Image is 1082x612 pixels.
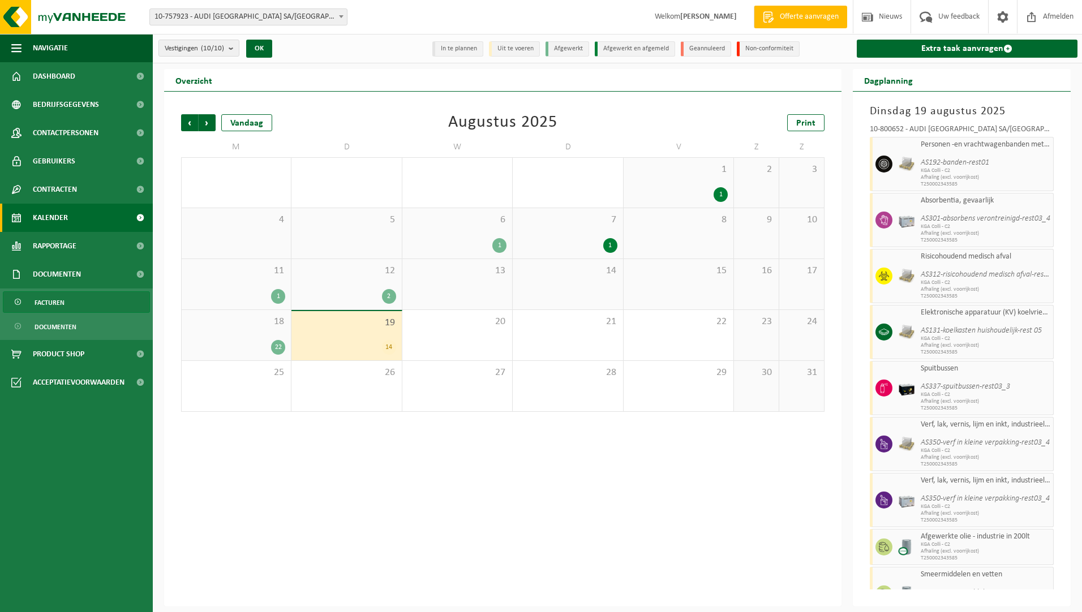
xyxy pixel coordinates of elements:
[402,137,513,157] td: W
[921,503,1051,510] span: KGA Colli - C2
[921,382,1010,391] i: AS337-spuitbussen-rest03_3
[271,289,285,304] div: 1
[921,237,1051,244] span: T250002343585
[513,137,623,157] td: D
[740,367,773,379] span: 30
[921,541,1051,548] span: KGA Colli - C2
[546,41,589,57] li: Afgewerkt
[898,538,915,555] img: LP-LD-00200-CU
[624,137,734,157] td: V
[921,167,1051,174] span: KGA Colli - C2
[921,293,1051,300] span: T250002343585
[33,340,84,368] span: Product Shop
[921,454,1051,461] span: Afhaling (excl. voorrijkost)
[898,268,915,285] img: LP-PA-00000-WDN-11
[181,114,198,131] span: Vorige
[33,232,76,260] span: Rapportage
[33,62,75,90] span: Dashboard
[492,238,506,253] div: 1
[921,342,1051,349] span: Afhaling (excl. voorrijkost)
[199,114,216,131] span: Volgende
[158,40,239,57] button: Vestigingen(10/10)
[33,175,77,204] span: Contracten
[149,8,347,25] span: 10-757923 - AUDI BRUSSELS SA/NV - VORST
[921,286,1051,293] span: Afhaling (excl. voorrijkost)
[898,156,915,173] img: LP-PA-00000-WDN-11
[921,174,1051,181] span: Afhaling (excl. voorrijkost)
[921,279,1051,286] span: KGA Colli - C2
[181,137,291,157] td: M
[35,292,65,313] span: Facturen
[785,316,818,328] span: 24
[165,40,224,57] span: Vestigingen
[921,438,1050,447] i: AS350-verf in kleine verpakking-rest03_4
[921,270,1054,279] i: AS312-risicohoudend medisch afval-rest06
[33,147,75,175] span: Gebruikers
[603,238,617,253] div: 1
[3,291,150,313] a: Facturen
[629,214,728,226] span: 8
[737,41,800,57] li: Non-conformiteit
[201,45,224,52] count: (10/10)
[785,163,818,176] span: 3
[754,6,847,28] a: Offerte aanvragen
[787,114,825,131] a: Print
[187,214,285,226] span: 4
[382,289,396,304] div: 2
[408,367,506,379] span: 27
[921,588,1054,597] i: AS315-smeermiddelen en vetten-rest03_3
[921,548,1051,555] span: Afhaling (excl. voorrijkost)
[921,398,1051,405] span: Afhaling (excl. voorrijkost)
[382,340,396,355] div: 14
[150,9,347,25] span: 10-757923 - AUDI BRUSSELS SA/NV - VORST
[714,187,728,202] div: 1
[921,181,1051,188] span: T250002343585
[921,223,1051,230] span: KGA Colli - C2
[785,367,818,379] span: 31
[921,555,1051,562] span: T250002343585
[291,137,402,157] td: D
[921,447,1051,454] span: KGA Colli - C2
[629,316,728,328] span: 22
[629,265,728,277] span: 15
[921,461,1051,468] span: T250002343585
[297,265,396,277] span: 12
[921,391,1051,398] span: KGA Colli - C2
[777,11,841,23] span: Offerte aanvragen
[33,260,81,288] span: Documenten
[785,214,818,226] span: 10
[921,214,1050,223] i: AS301-absorbens verontreinigd-rest03_4
[740,214,773,226] span: 9
[921,476,1051,485] span: Verf, lak, vernis, lijm en inkt, industrieel in kleinverpakking
[33,204,68,232] span: Kalender
[740,163,773,176] span: 2
[740,316,773,328] span: 23
[680,12,737,21] strong: [PERSON_NAME]
[518,214,617,226] span: 7
[921,532,1051,541] span: Afgewerkte olie - industrie in 200lt
[740,265,773,277] span: 16
[779,137,825,157] td: Z
[921,494,1050,503] i: AS350-verf in kleine verpakking-rest03_4
[870,103,1054,120] h3: Dinsdag 19 augustus 2025
[785,265,818,277] span: 17
[853,69,924,91] h2: Dagplanning
[898,492,915,508] img: PB-LB-0680-HPE-GY-11
[271,340,285,355] div: 22
[221,114,272,131] div: Vandaag
[518,265,617,277] span: 14
[297,367,396,379] span: 26
[921,335,1051,342] span: KGA Colli - C2
[408,316,506,328] span: 20
[921,405,1051,412] span: T250002343585
[518,367,617,379] span: 28
[898,380,915,396] img: PB-LB-0680-HPE-BK-11
[33,90,99,119] span: Bedrijfsgegevens
[921,570,1051,579] span: Smeermiddelen en vetten
[518,316,617,328] span: 21
[187,265,285,277] span: 11
[898,436,915,452] img: LP-PA-00000-WDN-11
[629,367,728,379] span: 29
[921,326,1042,335] i: AS131-koelkasten huishoudelijk-rest 05
[921,349,1051,356] span: T250002343585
